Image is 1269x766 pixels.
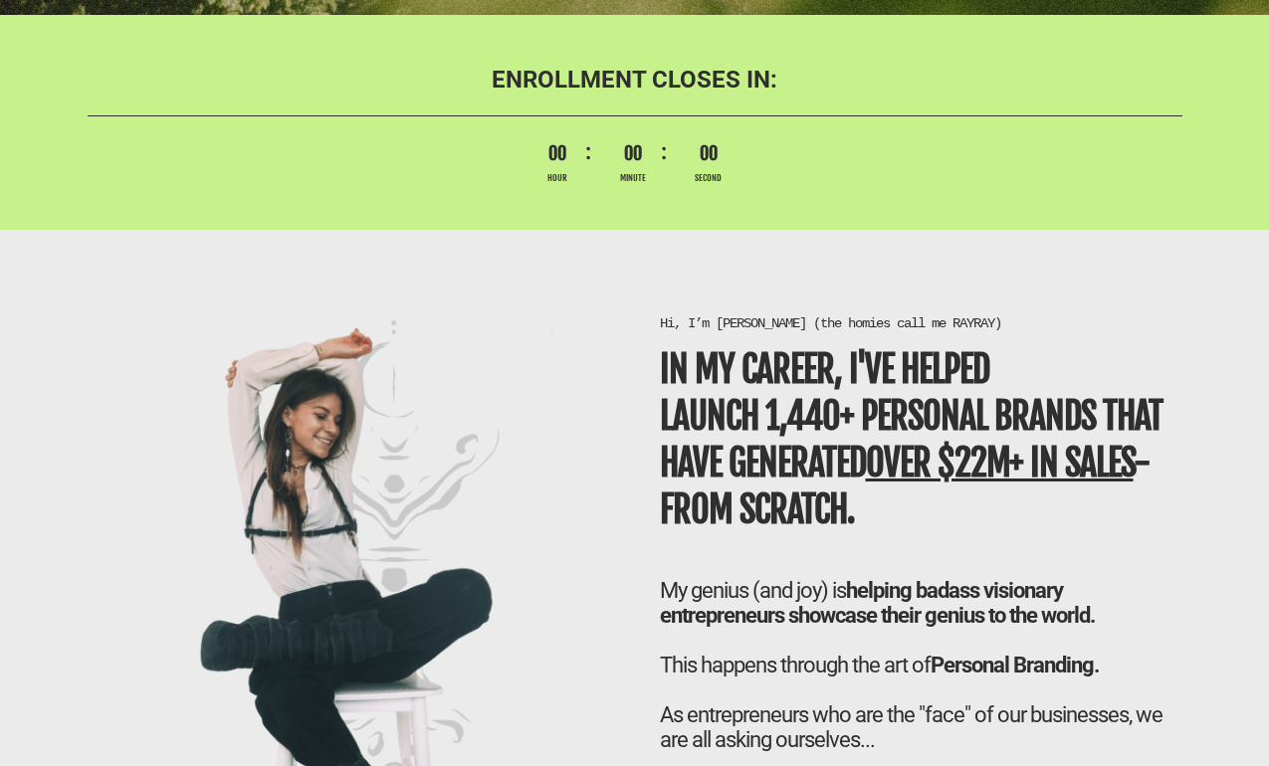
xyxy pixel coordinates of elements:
[866,441,1134,485] u: over $22M+ in sales
[660,653,1182,752] div: This happens through the art of
[492,66,777,94] b: ENROLLMENT CLOSES IN:
[605,172,661,185] span: Minute
[931,653,1099,677] b: Personal Branding.
[660,314,1182,332] h1: Hi, I’m [PERSON_NAME] (the homies call me RAYRAY)
[660,578,1095,628] b: helping badass visionary entrepreneurs showcase their genius to the world.
[681,141,737,167] span: 00
[660,347,1163,531] b: In my career, I've helped LAUNCH 1,440+ personal brands that have generated - from scratch.
[529,172,585,185] span: Hour
[529,141,585,167] span: 00
[660,702,1182,752] div: As entrepreneurs who are the "face" of our businesses, we are all asking ourselves...
[660,578,1182,752] h2: My genius (and joy) is
[681,172,737,185] span: Second
[605,141,661,167] span: 00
